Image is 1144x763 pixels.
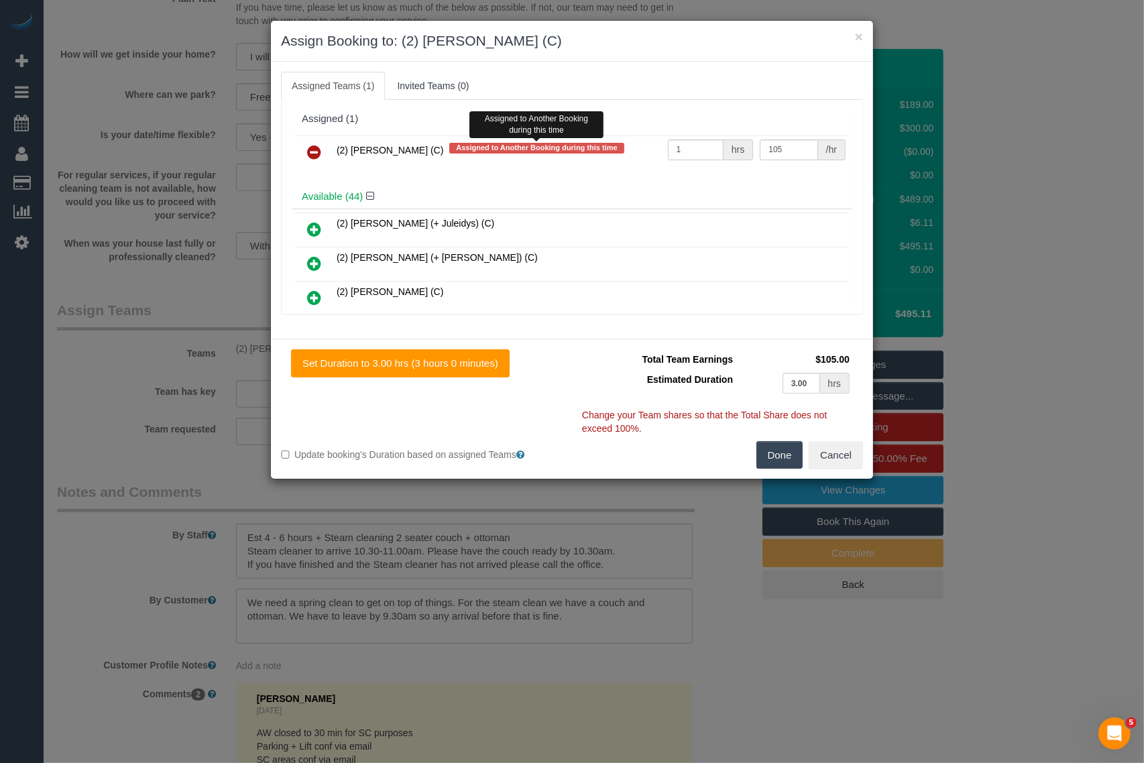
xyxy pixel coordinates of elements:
[818,139,846,160] div: /hr
[647,374,733,385] span: Estimated Duration
[302,113,842,125] div: Assigned (1)
[855,30,863,44] button: ×
[302,191,842,202] h4: Available (44)
[337,145,443,156] span: (2) [PERSON_NAME] (C)
[736,349,853,369] td: $105.00
[756,441,803,469] button: Done
[582,349,736,369] td: Total Team Earnings
[337,286,443,297] span: (2) [PERSON_NAME] (C)
[386,72,479,100] a: Invited Teams (0)
[291,349,510,377] button: Set Duration to 3.00 hrs (3 hours 0 minutes)
[1098,717,1131,750] iframe: Intercom live chat
[337,252,538,263] span: (2) [PERSON_NAME] (+ [PERSON_NAME]) (C)
[281,448,562,461] label: Update booking's Duration based on assigned Teams
[449,143,624,154] span: Assigned to Another Booking during this time
[1126,717,1137,728] span: 5
[820,373,850,394] div: hrs
[281,72,385,100] a: Assigned Teams (1)
[281,31,863,51] h3: Assign Booking to: (2) [PERSON_NAME] (C)
[281,451,290,459] input: Update booking's Duration based on assigned Teams
[809,441,863,469] button: Cancel
[337,218,494,229] span: (2) [PERSON_NAME] (+ Juleidys) (C)
[724,139,753,160] div: hrs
